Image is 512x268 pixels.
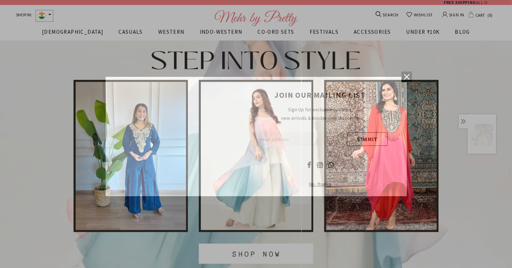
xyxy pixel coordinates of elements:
input: Email Address [253,132,343,146]
span: No, thanks [309,181,331,187]
span: JOIN OUR MAILING LIST [274,90,366,100]
input: Submit [347,132,388,146]
a: Close [401,71,412,82]
span: Sign Up for exclusive updates, new arrivals & insider-only discounts [281,106,359,121]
